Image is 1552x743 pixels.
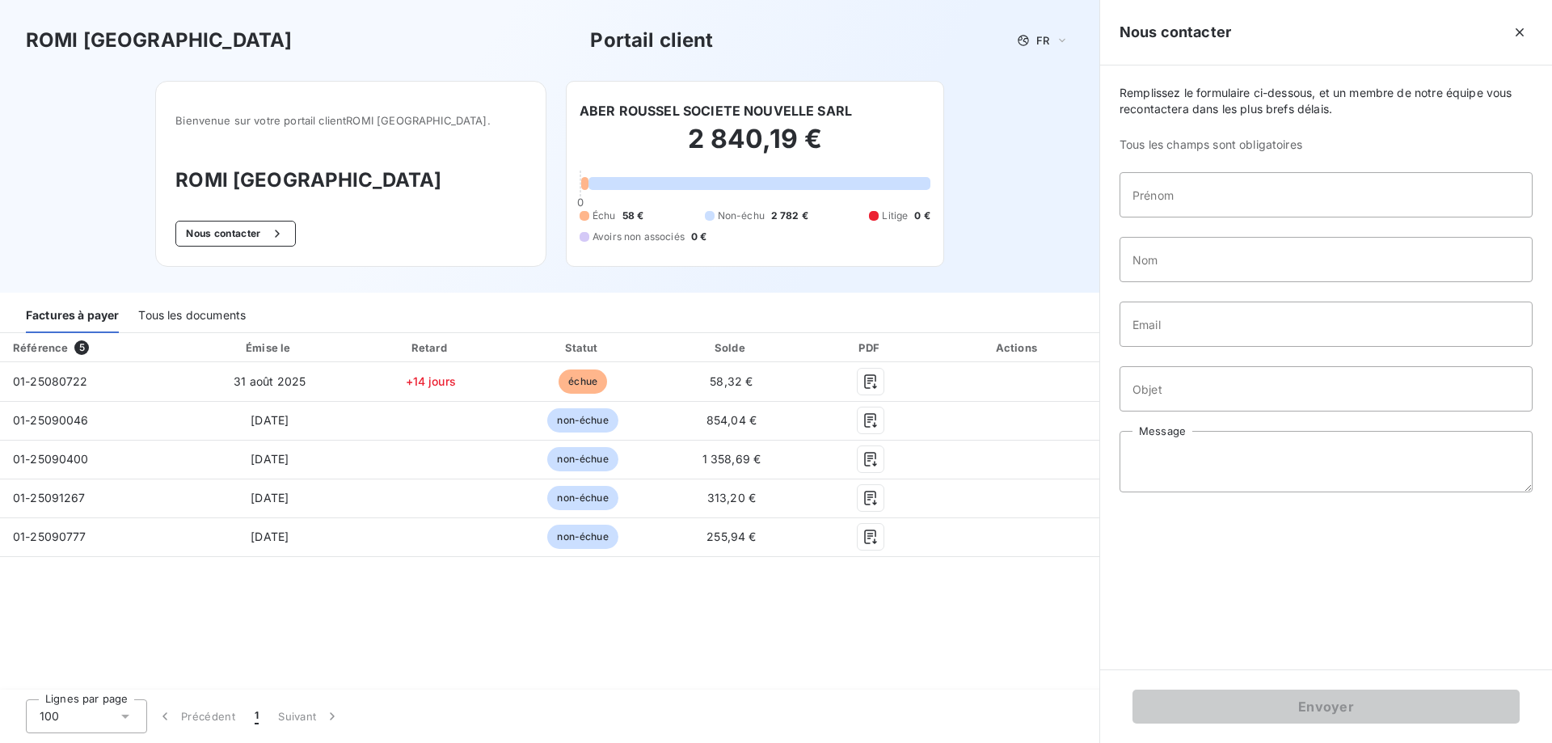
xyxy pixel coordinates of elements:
span: 58,32 € [710,374,753,388]
button: Suivant [268,699,350,733]
span: Bienvenue sur votre portail client ROMI [GEOGRAPHIC_DATA] . [175,114,526,127]
span: Échu [593,209,616,223]
h3: ROMI [GEOGRAPHIC_DATA] [26,26,292,55]
button: Nous contacter [175,221,295,247]
span: 5 [74,340,89,355]
div: Tous les documents [138,299,246,333]
span: 01-25080722 [13,374,88,388]
span: [DATE] [251,491,289,504]
input: placeholder [1120,172,1533,217]
div: Émise le [189,340,350,356]
input: placeholder [1120,366,1533,412]
span: Remplissez le formulaire ci-dessous, et un membre de notre équipe vous recontactera dans les plus... [1120,85,1533,117]
div: Factures à payer [26,299,119,333]
span: non-échue [547,408,618,433]
span: 1 [255,708,259,724]
button: Précédent [147,699,245,733]
span: Litige [882,209,908,223]
h6: ABER ROUSSEL SOCIETE NOUVELLE SARL [580,101,852,120]
div: Référence [13,341,68,354]
input: placeholder [1120,302,1533,347]
span: Avoirs non associés [593,230,685,244]
span: non-échue [547,447,618,471]
span: non-échue [547,525,618,549]
span: 100 [40,708,59,724]
span: 0 [577,196,584,209]
span: 01-25090046 [13,413,89,427]
button: 1 [245,699,268,733]
span: 0 € [914,209,930,223]
div: Actions [940,340,1096,356]
div: PDF [808,340,934,356]
span: [DATE] [251,413,289,427]
span: [DATE] [251,530,289,543]
h3: ROMI [GEOGRAPHIC_DATA] [175,166,526,195]
span: 0 € [691,230,706,244]
div: Statut [511,340,655,356]
div: Retard [356,340,504,356]
span: 255,94 € [706,530,756,543]
span: échue [559,369,607,394]
span: 01-25090777 [13,530,86,543]
span: 31 août 2025 [234,374,306,388]
button: Envoyer [1132,690,1520,724]
span: 58 € [622,209,644,223]
span: 01-25091267 [13,491,86,504]
span: +14 jours [406,374,456,388]
span: Non-échu [718,209,765,223]
h2: 2 840,19 € [580,123,930,171]
span: FR [1036,34,1049,47]
span: 313,20 € [707,491,756,504]
span: Tous les champs sont obligatoires [1120,137,1533,153]
span: 854,04 € [706,413,757,427]
span: 2 782 € [771,209,808,223]
input: placeholder [1120,237,1533,282]
span: 1 358,69 € [702,452,761,466]
div: Solde [661,340,801,356]
span: 01-25090400 [13,452,89,466]
span: [DATE] [251,452,289,466]
h3: Portail client [590,26,713,55]
span: non-échue [547,486,618,510]
h5: Nous contacter [1120,21,1231,44]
